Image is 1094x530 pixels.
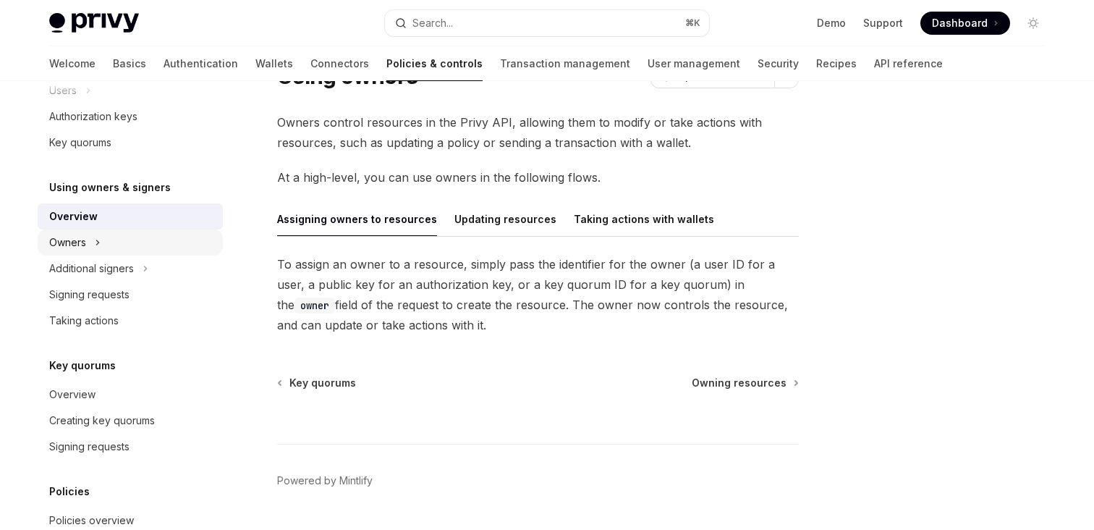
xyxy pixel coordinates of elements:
span: At a high-level, you can use owners in the following flows. [277,167,799,188]
img: light logo [49,13,139,33]
span: Owners control resources in the Privy API, allowing them to modify or take actions with resources... [277,112,799,153]
button: Updating resources [454,202,556,236]
div: Policies overview [49,512,134,529]
div: Search... [412,14,453,32]
div: Signing requests [49,438,130,455]
button: Search...⌘K [385,10,709,36]
div: Owners [49,234,86,251]
div: Overview [49,386,96,403]
a: Key quorums [279,376,356,390]
span: To assign an owner to a resource, simply pass the identifier for the owner (a user ID for a user,... [277,254,799,335]
a: Taking actions [38,308,223,334]
a: Basics [113,46,146,81]
button: Owners [38,230,223,256]
code: owner [294,298,335,314]
a: Overview [38,382,223,408]
a: Signing requests [38,282,223,308]
span: Owning resources [692,376,786,390]
a: Transaction management [500,46,630,81]
a: Authorization keys [38,104,223,130]
a: Key quorums [38,130,223,156]
a: Dashboard [920,12,1010,35]
a: Authentication [164,46,238,81]
div: Authorization keys [49,108,137,125]
a: Support [863,16,903,30]
div: Creating key quorums [49,412,155,429]
a: Wallets [255,46,293,81]
a: Security [758,46,799,81]
a: Overview [38,203,223,230]
div: Key quorums [49,134,111,151]
a: Connectors [310,46,369,81]
div: Additional signers [49,260,134,277]
button: Taking actions with wallets [574,202,714,236]
div: Taking actions [49,312,119,329]
div: Signing requests [49,286,130,303]
a: Signing requests [38,434,223,460]
a: Creating key quorums [38,408,223,434]
button: Additional signers [38,256,223,282]
button: Toggle dark mode [1022,12,1045,35]
h5: Using owners & signers [49,179,171,196]
a: User management [648,46,740,81]
span: ⌘ K [685,17,700,29]
a: API reference [874,46,943,81]
a: Recipes [816,46,857,81]
span: Key quorums [289,376,356,390]
a: Owning resources [692,376,797,390]
div: Overview [49,208,98,225]
a: Demo [817,16,846,30]
h5: Key quorums [49,357,116,374]
a: Policies & controls [386,46,483,81]
span: Dashboard [932,16,988,30]
a: Powered by Mintlify [277,474,373,488]
button: Assigning owners to resources [277,202,437,236]
h5: Policies [49,483,90,500]
a: Welcome [49,46,96,81]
